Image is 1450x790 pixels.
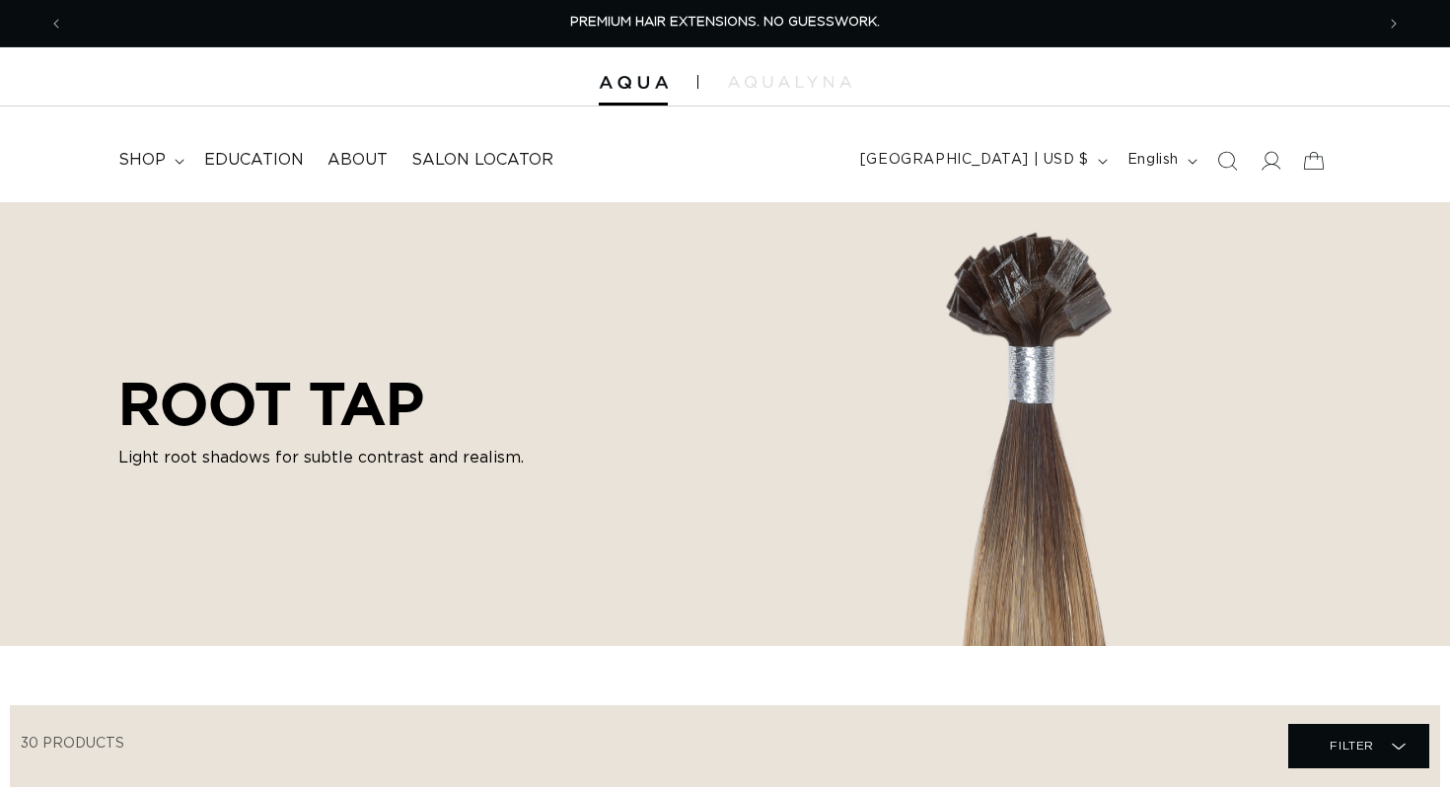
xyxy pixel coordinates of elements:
[1127,150,1179,171] span: English
[1330,727,1374,764] span: Filter
[1372,5,1415,42] button: Next announcement
[327,150,388,171] span: About
[860,150,1089,171] span: [GEOGRAPHIC_DATA] | USD $
[204,150,304,171] span: Education
[107,138,192,182] summary: shop
[1205,139,1249,182] summary: Search
[21,737,124,751] span: 30 products
[848,142,1116,180] button: [GEOGRAPHIC_DATA] | USD $
[1116,142,1205,180] button: English
[399,138,565,182] a: Salon Locator
[118,446,562,469] p: Light root shadows for subtle contrast and realism.
[1288,724,1429,768] summary: Filter
[192,138,316,182] a: Education
[599,76,668,90] img: Aqua Hair Extensions
[316,138,399,182] a: About
[35,5,78,42] button: Previous announcement
[118,150,166,171] span: shop
[118,369,562,438] h2: ROOT TAP
[728,76,851,88] img: aqualyna.com
[411,150,553,171] span: Salon Locator
[570,16,880,29] span: PREMIUM HAIR EXTENSIONS. NO GUESSWORK.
